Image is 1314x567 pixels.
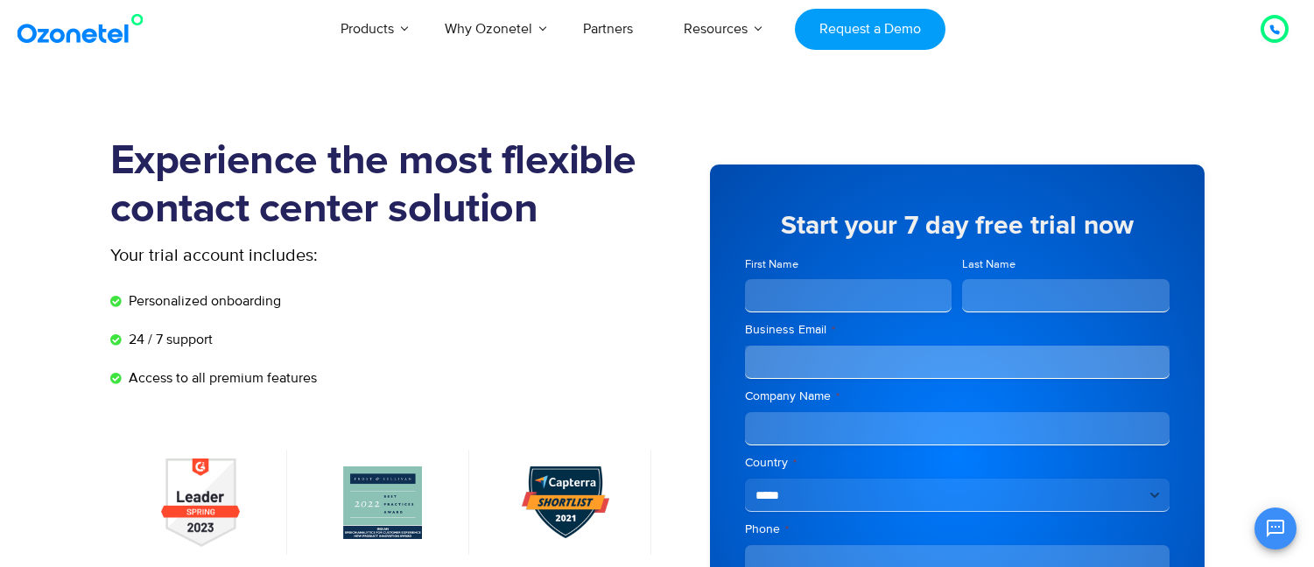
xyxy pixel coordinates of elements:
p: Your trial account includes: [110,242,526,269]
label: Country [745,454,1170,472]
span: Personalized onboarding [124,290,281,311]
span: 24 / 7 support [124,329,213,350]
a: Request a Demo [795,9,945,50]
label: Last Name [962,256,1170,273]
h5: Start your 7 day free trial now [745,213,1170,239]
label: First Name [745,256,952,273]
button: Open chat [1254,507,1296,549]
label: Company Name [745,388,1170,405]
label: Business Email [745,321,1170,339]
h1: Experience the most flexible contact center solution [110,137,657,234]
span: Access to all premium features [124,367,317,388]
label: Phone [745,521,1170,538]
